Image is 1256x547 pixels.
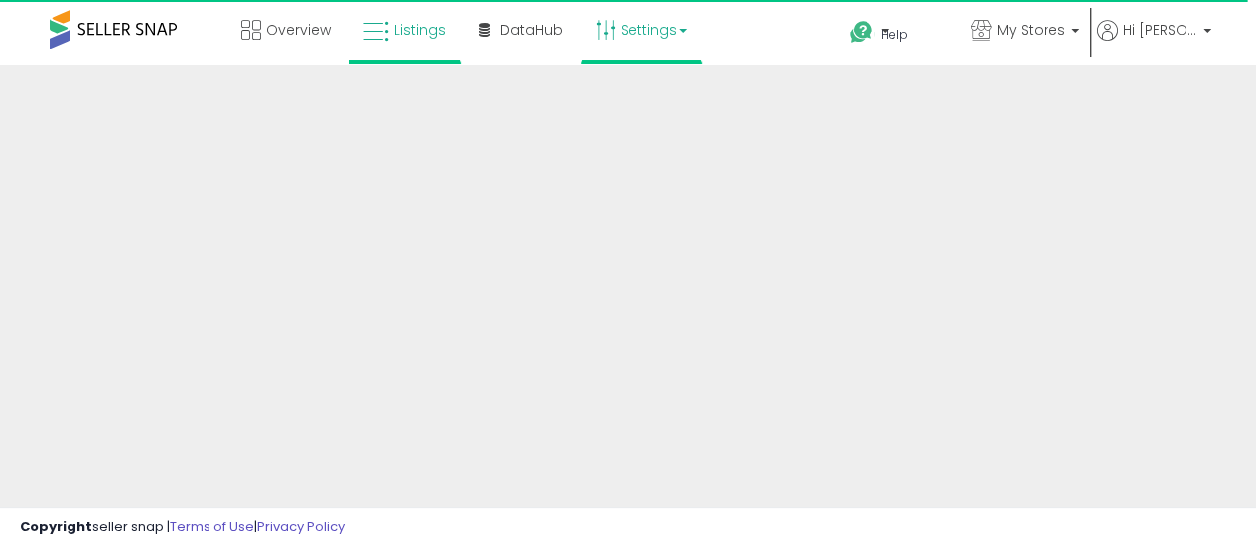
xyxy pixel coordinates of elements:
[20,518,345,537] div: seller snap | |
[834,5,953,65] a: Help
[1123,20,1197,40] span: Hi [PERSON_NAME]
[1097,20,1211,65] a: Hi [PERSON_NAME]
[170,517,254,536] a: Terms of Use
[881,26,907,43] span: Help
[500,20,563,40] span: DataHub
[394,20,446,40] span: Listings
[849,20,874,45] i: Get Help
[266,20,331,40] span: Overview
[257,517,345,536] a: Privacy Policy
[20,517,92,536] strong: Copyright
[997,20,1065,40] span: My Stores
